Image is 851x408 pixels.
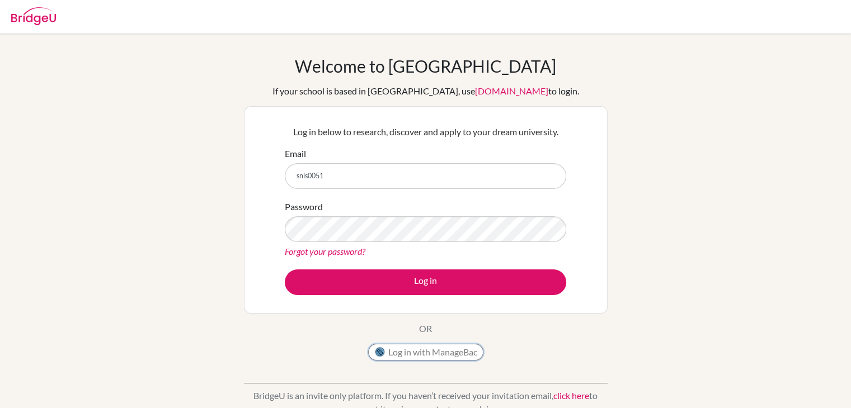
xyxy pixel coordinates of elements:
img: Bridge-U [11,7,56,25]
button: Log in [285,269,566,295]
div: If your school is based in [GEOGRAPHIC_DATA], use to login. [272,84,579,98]
a: [DOMAIN_NAME] [475,86,548,96]
h1: Welcome to [GEOGRAPHIC_DATA] [295,56,556,76]
p: Log in below to research, discover and apply to your dream university. [285,125,566,139]
label: Password [285,200,323,214]
label: Email [285,147,306,160]
a: Forgot your password? [285,246,365,257]
p: OR [419,322,432,335]
a: click here [553,390,589,401]
button: Log in with ManageBac [368,344,483,360]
